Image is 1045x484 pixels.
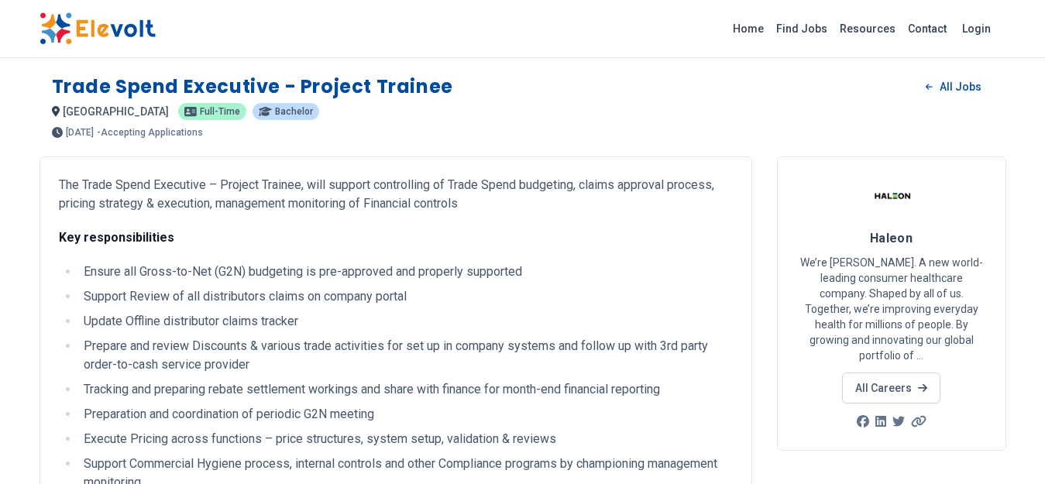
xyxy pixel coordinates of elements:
a: Resources [834,16,902,41]
p: We’re [PERSON_NAME]. A new world-leading consumer healthcare company. Shaped by all of us. Togeth... [796,255,987,363]
li: Prepare and review Discounts & various trade activities for set up in company systems and follow ... [79,337,733,374]
img: Elevolt [40,12,156,45]
li: Update Offline distributor claims tracker [79,312,733,331]
p: - Accepting Applications [97,128,203,137]
p: The Trade Spend Executive – Project Trainee, will support controlling of Trade Spend budgeting, c... [59,176,733,213]
a: All Jobs [913,75,993,98]
a: Find Jobs [770,16,834,41]
span: Bachelor [275,107,313,116]
a: Contact [902,16,953,41]
a: Login [953,13,1000,44]
strong: Key responsibilities [59,230,174,245]
span: [DATE] [66,128,94,137]
span: Full-time [200,107,240,116]
span: Haleon [870,231,913,245]
li: Ensure all Gross-to-Net (G2N) budgeting is pre-approved and properly supported [79,263,733,281]
li: Tracking and preparing rebate settlement workings and share with finance for month-end financial ... [79,380,733,399]
a: All Careers [842,372,940,403]
li: Support Review of all distributors claims on company portal [79,287,733,306]
li: Execute Pricing across functions – price structures, system setup, validation & reviews [79,430,733,448]
img: Haleon [872,176,911,215]
h1: Trade Spend Executive - Project Trainee [52,74,453,99]
a: Home [727,16,770,41]
li: Preparation and coordination of periodic G2N meeting [79,405,733,424]
span: [GEOGRAPHIC_DATA] [63,105,169,118]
